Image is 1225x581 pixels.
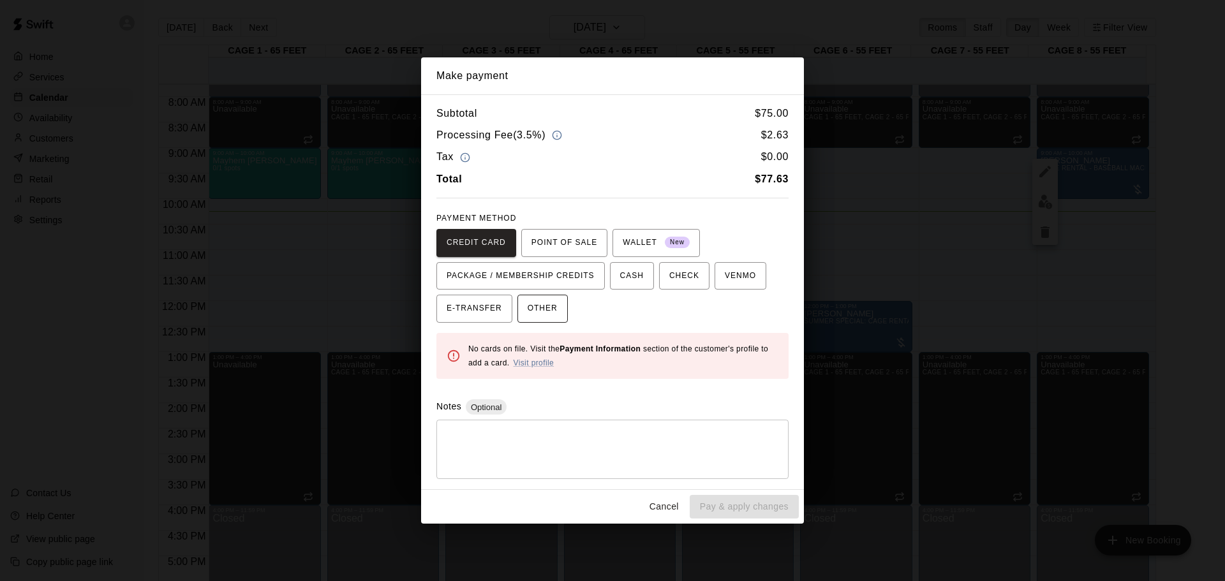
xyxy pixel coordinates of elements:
span: PAYMENT METHOD [436,214,516,223]
h2: Make payment [421,57,804,94]
button: VENMO [715,262,766,290]
span: VENMO [725,266,756,286]
span: PACKAGE / MEMBERSHIP CREDITS [447,266,595,286]
button: POINT OF SALE [521,229,607,257]
span: WALLET [623,233,690,253]
span: No cards on file. Visit the section of the customer's profile to add a card. [468,344,768,367]
button: CREDIT CARD [436,229,516,257]
span: CHECK [669,266,699,286]
span: E-TRANSFER [447,298,502,319]
button: E-TRANSFER [436,295,512,323]
span: CASH [620,266,644,286]
button: CHECK [659,262,709,290]
a: Visit profile [513,358,554,367]
h6: Subtotal [436,105,477,122]
b: Total [436,173,462,184]
span: Optional [466,402,507,412]
span: New [665,234,690,251]
button: OTHER [517,295,568,323]
b: $ 77.63 [755,173,789,184]
span: POINT OF SALE [531,233,597,253]
button: Cancel [644,495,685,518]
h6: $ 2.63 [761,127,789,144]
h6: $ 75.00 [755,105,789,122]
span: CREDIT CARD [447,233,506,253]
h6: $ 0.00 [761,149,789,166]
button: PACKAGE / MEMBERSHIP CREDITS [436,262,605,290]
label: Notes [436,401,461,411]
button: WALLET New [612,229,700,257]
h6: Tax [436,149,473,166]
button: CASH [610,262,654,290]
span: OTHER [528,298,558,319]
b: Payment Information [560,344,641,353]
h6: Processing Fee ( 3.5% ) [436,127,565,144]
